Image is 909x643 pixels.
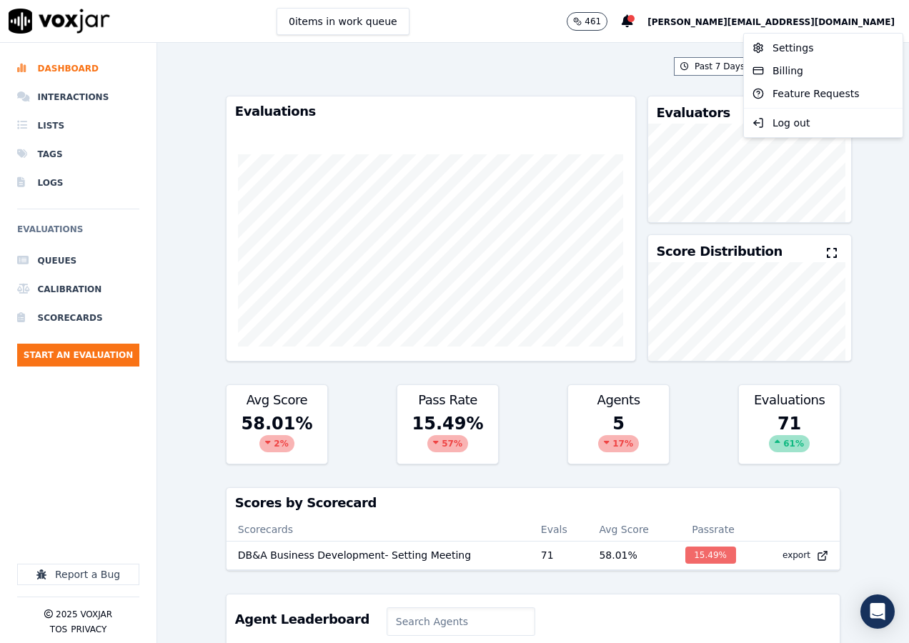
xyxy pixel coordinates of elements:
[406,394,490,407] h3: Pass Rate
[17,140,139,169] a: Tags
[17,246,139,275] a: Queues
[747,111,900,134] div: Log out
[585,16,601,27] p: 461
[17,83,139,111] a: Interactions
[17,54,139,83] a: Dashboard
[743,33,903,138] div: [PERSON_NAME][EMAIL_ADDRESS][DOMAIN_NAME]
[647,17,895,27] span: [PERSON_NAME][EMAIL_ADDRESS][DOMAIN_NAME]
[747,36,900,59] div: Settings
[685,547,736,564] div: 15.49 %
[739,409,840,464] div: 71
[17,111,139,140] a: Lists
[577,394,660,407] h3: Agents
[17,275,139,304] a: Calibration
[17,344,139,367] button: Start an Evaluation
[860,594,895,629] div: Open Intercom Messenger
[277,8,409,35] button: 0items in work queue
[17,169,139,197] a: Logs
[56,609,112,620] p: 2025 Voxjar
[747,82,900,105] div: Feature Requests
[530,541,588,569] td: 71
[598,435,639,452] div: 17 %
[567,12,607,31] button: 461
[387,607,536,636] input: Search Agents
[235,613,369,626] h3: Agent Leaderboard
[227,409,327,464] div: 58.01 %
[427,435,468,452] div: 57 %
[657,245,783,258] h3: Score Distribution
[530,518,588,541] th: Evals
[235,105,627,118] h3: Evaluations
[587,518,673,541] th: Avg Score
[235,394,319,407] h3: Avg Score
[674,57,763,76] button: Past 7 Days
[771,544,822,567] button: export
[674,518,753,541] th: Passrate
[657,106,730,119] h3: Evaluators
[647,13,909,30] button: [PERSON_NAME][EMAIL_ADDRESS][DOMAIN_NAME]
[587,541,673,569] td: 58.01 %
[227,518,530,541] th: Scorecards
[568,409,669,464] div: 5
[17,221,139,246] h6: Evaluations
[567,12,622,31] button: 461
[747,394,831,407] h3: Evaluations
[235,497,832,509] h3: Scores by Scorecard
[397,409,498,464] div: 15.49 %
[259,435,294,452] div: 2 %
[17,304,139,332] a: Scorecards
[9,9,110,34] img: voxjar logo
[17,564,139,585] button: Report a Bug
[71,624,106,635] button: Privacy
[769,435,810,452] div: 61 %
[747,59,900,82] div: Billing
[50,624,67,635] button: TOS
[227,541,530,569] td: DB&A Business Development- Setting Meeting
